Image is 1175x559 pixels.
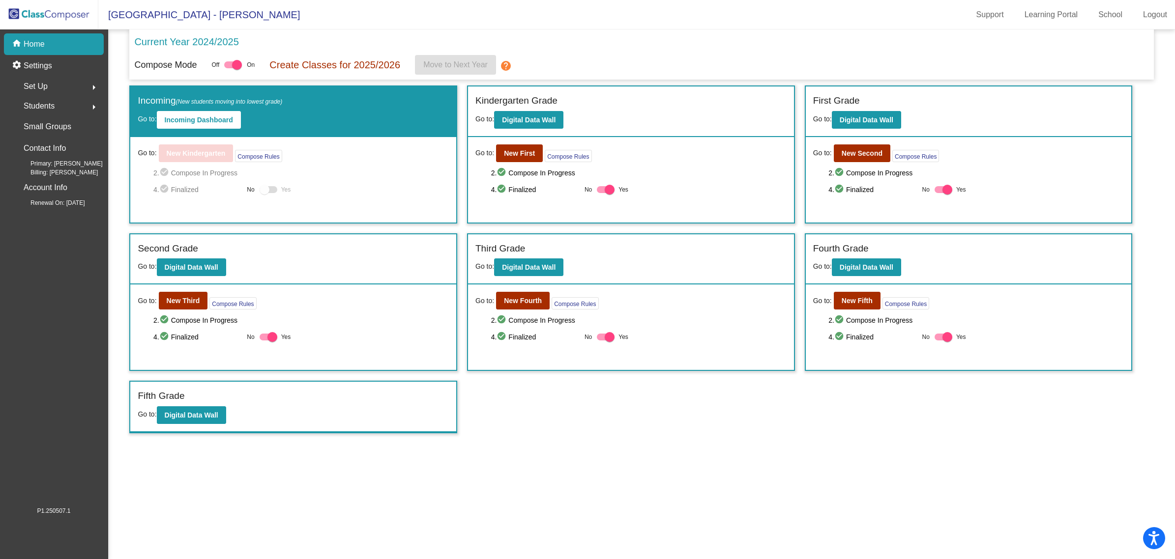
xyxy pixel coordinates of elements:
[1135,7,1175,23] a: Logout
[415,55,496,75] button: Move to Next Year
[24,99,55,113] span: Students
[840,263,893,271] b: Digital Data Wall
[618,331,628,343] span: Yes
[15,159,103,168] span: Primary: [PERSON_NAME]
[956,331,966,343] span: Yes
[832,111,901,129] button: Digital Data Wall
[834,184,846,196] mat-icon: check_circle
[922,333,930,341] span: No
[153,331,242,343] span: 4. Finalized
[12,60,24,72] mat-icon: settings
[159,314,171,326] mat-icon: check_circle
[496,144,543,162] button: New First
[153,314,449,326] span: 2. Compose In Progress
[24,120,71,134] p: Small Groups
[12,38,24,50] mat-icon: home
[842,149,882,157] b: New Second
[828,184,917,196] span: 4. Finalized
[24,141,66,155] p: Contact Info
[475,242,525,256] label: Third Grade
[423,60,488,69] span: Move to Next Year
[496,292,550,309] button: New Fourth
[813,296,832,306] span: Go to:
[491,331,580,343] span: 4. Finalized
[165,116,233,124] b: Incoming Dashboard
[491,314,787,326] span: 2. Compose In Progress
[828,314,1124,326] span: 2. Compose In Progress
[157,111,241,129] button: Incoming Dashboard
[828,167,1124,179] span: 2. Compose In Progress
[491,167,787,179] span: 2. Compose In Progress
[552,297,598,309] button: Compose Rules
[138,94,282,108] label: Incoming
[585,333,592,341] span: No
[475,262,494,270] span: Go to:
[138,242,198,256] label: Second Grade
[834,292,881,309] button: New Fifth
[269,57,400,72] p: Create Classes for 2025/2026
[247,185,254,194] span: No
[834,167,846,179] mat-icon: check_circle
[840,116,893,124] b: Digital Data Wall
[545,150,591,162] button: Compose Rules
[134,34,238,49] p: Current Year 2024/2025
[494,111,563,129] button: Digital Data Wall
[618,184,628,196] span: Yes
[1090,7,1130,23] a: School
[247,60,255,69] span: On
[832,258,901,276] button: Digital Data Wall
[922,185,930,194] span: No
[159,167,171,179] mat-icon: check_circle
[157,258,226,276] button: Digital Data Wall
[15,198,85,207] span: Renewal On: [DATE]
[813,242,869,256] label: Fourth Grade
[834,331,846,343] mat-icon: check_circle
[497,167,508,179] mat-icon: check_circle
[813,262,832,270] span: Go to:
[88,82,100,93] mat-icon: arrow_right
[165,263,218,271] b: Digital Data Wall
[138,389,184,403] label: Fifth Grade
[153,167,449,179] span: 2. Compose In Progress
[138,148,156,158] span: Go to:
[502,263,556,271] b: Digital Data Wall
[956,184,966,196] span: Yes
[134,58,197,72] p: Compose Mode
[15,168,98,177] span: Billing: [PERSON_NAME]
[969,7,1012,23] a: Support
[497,331,508,343] mat-icon: check_circle
[504,297,542,305] b: New Fourth
[585,185,592,194] span: No
[211,60,219,69] span: Off
[813,94,860,108] label: First Grade
[475,148,494,158] span: Go to:
[247,333,254,341] span: No
[88,101,100,113] mat-icon: arrow_right
[157,406,226,424] button: Digital Data Wall
[24,80,48,93] span: Set Up
[138,115,156,123] span: Go to:
[813,115,832,123] span: Go to:
[834,144,890,162] button: New Second
[497,184,508,196] mat-icon: check_circle
[281,184,291,196] span: Yes
[834,314,846,326] mat-icon: check_circle
[842,297,873,305] b: New Fifth
[882,297,929,309] button: Compose Rules
[98,7,300,23] span: [GEOGRAPHIC_DATA] - [PERSON_NAME]
[235,150,282,162] button: Compose Rules
[176,98,283,105] span: (New students moving into lowest grade)
[153,184,242,196] span: 4. Finalized
[500,60,512,72] mat-icon: help
[281,331,291,343] span: Yes
[138,410,156,418] span: Go to:
[209,297,256,309] button: Compose Rules
[24,60,52,72] p: Settings
[159,184,171,196] mat-icon: check_circle
[165,411,218,419] b: Digital Data Wall
[24,38,45,50] p: Home
[159,331,171,343] mat-icon: check_circle
[504,149,535,157] b: New First
[813,148,832,158] span: Go to:
[475,115,494,123] span: Go to:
